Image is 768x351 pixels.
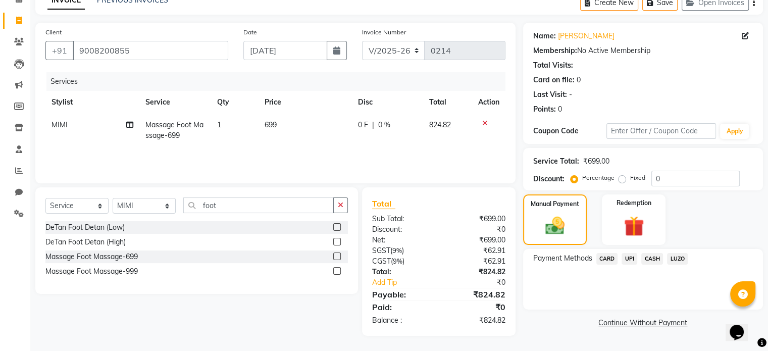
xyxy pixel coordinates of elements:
[720,124,749,139] button: Apply
[372,198,395,209] span: Total
[365,315,439,326] div: Balance :
[372,257,391,266] span: CGST
[533,31,556,41] div: Name:
[439,315,513,326] div: ₹824.82
[533,45,753,56] div: No Active Membership
[618,214,650,239] img: _gift.svg
[531,199,579,209] label: Manual Payment
[423,91,472,114] th: Total
[45,222,125,233] div: DeTan Foot Detan (Low)
[211,91,259,114] th: Qty
[558,104,562,115] div: 0
[472,91,505,114] th: Action
[525,318,761,328] a: Continue Without Payment
[630,173,645,182] label: Fixed
[365,277,451,288] a: Add Tip
[358,120,368,130] span: 0 F
[365,288,439,300] div: Payable:
[533,156,579,167] div: Service Total:
[533,126,606,136] div: Coupon Code
[183,197,334,213] input: Search or Scan
[533,45,577,56] div: Membership:
[365,214,439,224] div: Sub Total:
[569,89,572,100] div: -
[606,123,716,139] input: Enter Offer / Coupon Code
[439,245,513,256] div: ₹62.91
[217,120,221,129] span: 1
[265,120,277,129] span: 699
[243,28,257,37] label: Date
[365,235,439,245] div: Net:
[577,75,581,85] div: 0
[429,120,451,129] span: 824.82
[365,267,439,277] div: Total:
[365,301,439,313] div: Paid:
[439,267,513,277] div: ₹824.82
[617,198,651,208] label: Redemption
[641,253,663,265] span: CASH
[393,257,402,265] span: 9%
[45,41,74,60] button: +91
[596,253,618,265] span: CARD
[352,91,423,114] th: Disc
[533,89,567,100] div: Last Visit:
[365,256,439,267] div: ( )
[439,224,513,235] div: ₹0
[139,91,211,114] th: Service
[73,41,228,60] input: Search by Name/Mobile/Email/Code
[439,301,513,313] div: ₹0
[45,252,138,262] div: Massage Foot Massage-699
[439,288,513,300] div: ₹824.82
[582,173,615,182] label: Percentage
[439,235,513,245] div: ₹699.00
[45,28,62,37] label: Client
[533,75,575,85] div: Card on file:
[46,72,513,91] div: Services
[365,245,439,256] div: ( )
[539,215,571,237] img: _cash.svg
[451,277,513,288] div: ₹0
[439,214,513,224] div: ₹699.00
[667,253,688,265] span: LUZO
[378,120,390,130] span: 0 %
[533,253,592,264] span: Payment Methods
[372,120,374,130] span: |
[362,28,406,37] label: Invoice Number
[259,91,352,114] th: Price
[439,256,513,267] div: ₹62.91
[533,60,573,71] div: Total Visits:
[365,224,439,235] div: Discount:
[372,246,390,255] span: SGST
[533,174,565,184] div: Discount:
[45,237,126,247] div: DeTan Foot Detan (High)
[533,104,556,115] div: Points:
[392,246,402,255] span: 9%
[52,120,68,129] span: MIMI
[558,31,615,41] a: [PERSON_NAME]
[583,156,609,167] div: ₹699.00
[45,266,138,277] div: Massage Foot Massage-999
[145,120,203,140] span: Massage Foot Massage-699
[726,311,758,341] iframe: chat widget
[622,253,637,265] span: UPI
[45,91,139,114] th: Stylist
